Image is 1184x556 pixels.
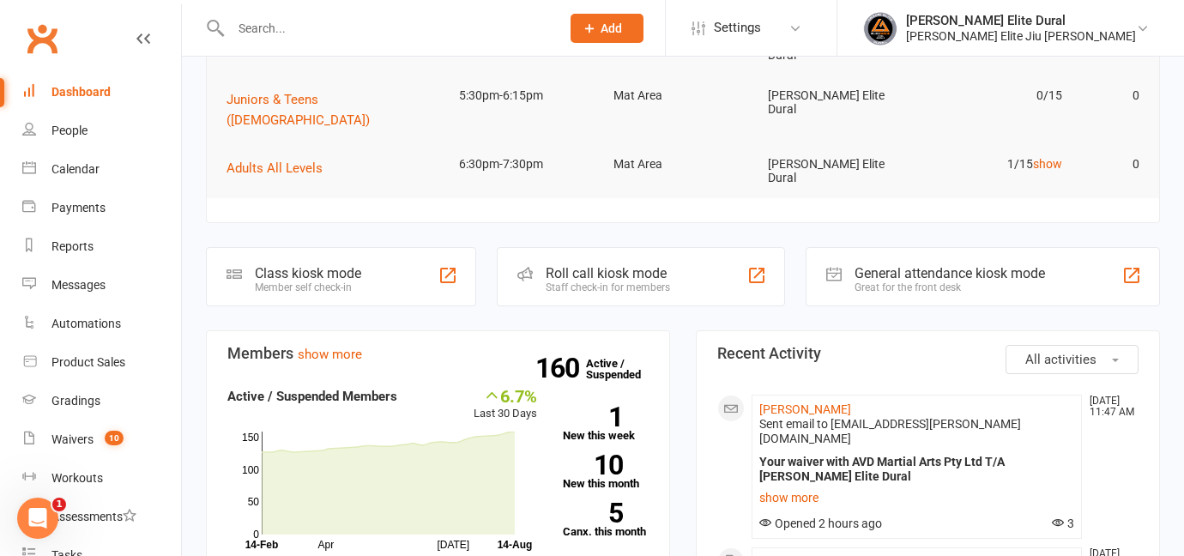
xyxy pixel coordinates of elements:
div: Class kiosk mode [255,265,361,281]
span: Settings [714,9,761,47]
a: Workouts [22,459,181,498]
span: 10 [105,431,124,445]
div: Reports [51,239,94,253]
a: show more [298,347,362,362]
a: Automations [22,305,181,343]
a: 1New this week [563,407,649,441]
a: Calendar [22,150,181,189]
td: 0/15 [915,76,1069,116]
div: Messages [51,278,106,292]
strong: Active / Suspended Members [227,389,397,404]
strong: 10 [563,452,623,478]
a: [PERSON_NAME] [759,402,851,416]
span: All activities [1025,352,1096,367]
td: 1/15 [915,144,1069,184]
td: 0 [1070,76,1147,116]
div: Last 30 Days [474,386,537,423]
div: Product Sales [51,355,125,369]
div: Payments [51,201,106,215]
a: Payments [22,189,181,227]
div: [PERSON_NAME] Elite Jiu [PERSON_NAME] [906,28,1136,44]
a: Reports [22,227,181,266]
strong: 160 [535,355,586,381]
strong: 5 [563,500,623,526]
div: [PERSON_NAME] Elite Dural [906,13,1136,28]
div: Assessments [51,510,136,523]
div: Waivers [51,432,94,446]
button: Add [571,14,643,43]
a: Assessments [22,498,181,536]
td: [PERSON_NAME] Elite Dural [760,76,915,130]
span: Sent email to [EMAIL_ADDRESS][PERSON_NAME][DOMAIN_NAME] [759,417,1021,445]
td: Mat Area [606,76,760,116]
button: Adults All Levels [227,158,335,178]
span: 1 [52,498,66,511]
h3: Members [227,345,649,362]
button: All activities [1006,345,1139,374]
span: 3 [1052,517,1074,530]
div: Roll call kiosk mode [546,265,670,281]
iframe: Intercom live chat [17,498,58,539]
a: Messages [22,266,181,305]
div: Your waiver with AVD Martial Arts Pty Ltd T/A [PERSON_NAME] Elite Dural [759,455,1074,484]
div: 6.7% [474,386,537,405]
div: General attendance kiosk mode [855,265,1045,281]
span: Add [601,21,622,35]
a: Waivers 10 [22,420,181,459]
div: Staff check-in for members [546,281,670,293]
a: Dashboard [22,73,181,112]
strong: 1 [563,404,623,430]
a: Clubworx [21,17,63,60]
td: 6:30pm-7:30pm [451,144,606,184]
div: Great for the front desk [855,281,1045,293]
span: Juniors & Teens ([DEMOGRAPHIC_DATA]) [227,92,370,128]
span: Opened 2 hours ago [759,517,882,530]
time: [DATE] 11:47 AM [1081,396,1138,418]
a: Gradings [22,382,181,420]
a: People [22,112,181,150]
div: Dashboard [51,85,111,99]
span: Adults All Levels [227,160,323,176]
td: [PERSON_NAME] Elite Dural [760,144,915,198]
td: 0 [1070,144,1147,184]
td: Mat Area [606,144,760,184]
button: Juniors & Teens ([DEMOGRAPHIC_DATA]) [227,89,444,130]
h3: Recent Activity [717,345,1139,362]
a: 160Active / Suspended [586,345,661,393]
div: Calendar [51,162,100,176]
div: Workouts [51,471,103,485]
div: Member self check-in [255,281,361,293]
img: thumb_image1702864552.png [863,11,897,45]
input: Search... [226,16,548,40]
a: Product Sales [22,343,181,382]
a: 10New this month [563,455,649,489]
div: Gradings [51,394,100,408]
a: 5Canx. this month [563,503,649,537]
div: Automations [51,317,121,330]
a: show [1033,157,1062,171]
td: 5:30pm-6:15pm [451,76,606,116]
div: People [51,124,88,137]
a: show more [759,486,1074,510]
